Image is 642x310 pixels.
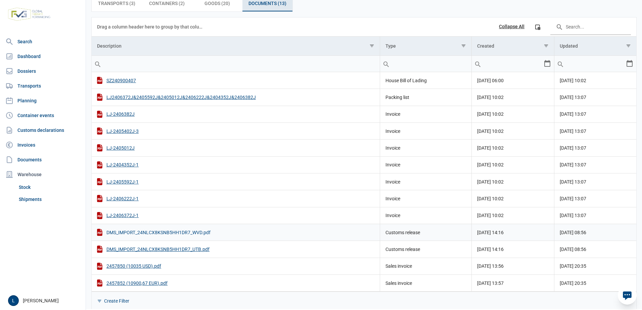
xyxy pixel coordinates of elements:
[626,43,631,48] span: Show filter options for column 'Updated'
[16,181,83,193] a: Stock
[477,78,504,83] span: [DATE] 06:00
[380,56,392,72] div: Search box
[92,56,380,72] input: Filter cell
[97,127,374,135] div: LJ-2405402J-3
[380,106,472,122] td: Invoice
[3,94,83,107] a: Planning
[380,274,472,291] td: Sales invoice
[626,56,634,72] div: Select
[3,79,83,93] a: Transports
[477,263,504,269] span: [DATE] 13:56
[97,77,374,84] div: SZ240900407
[499,24,524,30] div: Collapse All
[97,178,374,185] div: LJ-2405592J-1
[380,56,471,72] input: Filter cell
[560,280,586,286] span: [DATE] 20:35
[560,263,586,269] span: [DATE] 20:35
[477,230,504,235] span: [DATE] 14:16
[3,50,83,63] a: Dashboard
[554,56,566,72] div: Search box
[3,123,83,137] a: Customs declarations
[97,279,374,287] div: 2457852 (10900,67 EUR).pdf
[477,95,504,100] span: [DATE] 10:02
[97,17,631,36] div: Data grid toolbar
[560,196,586,201] span: [DATE] 13:07
[97,263,374,270] div: 2457850 (10035 USD).pdf
[8,295,82,306] div: [PERSON_NAME]
[5,5,53,23] img: FVG - Global freight forwarding
[477,213,504,218] span: [DATE] 10:02
[380,140,472,156] td: Invoice
[97,246,374,253] div: DMS_IMPORT_24NLCX8KSNB5HH1DR7_UTB.pdf
[97,195,374,202] div: LJ-2406222J-1
[477,162,504,167] span: [DATE] 10:02
[560,230,586,235] span: [DATE] 08:56
[385,43,396,49] div: Type
[477,111,504,117] span: [DATE] 10:02
[560,111,586,117] span: [DATE] 13:07
[560,179,586,185] span: [DATE] 13:07
[560,247,586,252] span: [DATE] 08:56
[554,37,636,56] td: Column Updated
[471,55,554,72] td: Filter cell
[380,37,472,56] td: Column Type
[380,207,472,224] td: Invoice
[104,298,129,304] div: Create Filter
[543,56,551,72] div: Select
[92,56,104,72] div: Search box
[97,21,205,32] div: Drag a column header here to group by that column
[471,37,554,56] td: Column Created
[16,193,83,205] a: Shipments
[380,89,472,106] td: Packing list
[380,122,472,139] td: Invoice
[92,37,380,56] td: Column Description
[477,128,504,134] span: [DATE] 10:02
[92,55,380,72] td: Filter cell
[532,21,544,33] div: Column Chooser
[560,213,586,218] span: [DATE] 13:07
[560,128,586,134] span: [DATE] 13:07
[477,145,504,151] span: [DATE] 10:02
[554,55,636,72] td: Filter cell
[380,72,472,89] td: House Bill of Lading
[380,224,472,241] td: Customs release
[560,95,586,100] span: [DATE] 13:07
[380,258,472,274] td: Sales invoice
[560,145,586,151] span: [DATE] 13:07
[550,19,631,35] input: Search in the data grid
[380,55,472,72] td: Filter cell
[97,212,374,219] div: LJ-2406372J-1
[477,280,504,286] span: [DATE] 13:57
[3,168,83,181] div: Warehouse
[3,138,83,152] a: Invoices
[554,56,626,72] input: Filter cell
[8,295,19,306] button: L
[97,111,374,118] div: LJ-2406382J
[472,56,543,72] input: Filter cell
[97,43,122,49] div: Description
[477,179,504,185] span: [DATE] 10:02
[380,190,472,207] td: Invoice
[92,17,636,310] div: Data grid with 13 rows and 4 columns
[477,43,494,49] div: Created
[380,156,472,173] td: Invoice
[3,64,83,78] a: Dossiers
[477,196,504,201] span: [DATE] 10:02
[369,43,374,48] span: Show filter options for column 'Description'
[461,43,466,48] span: Show filter options for column 'Type'
[97,94,374,101] div: LJ2406372J&2405592J&2405012J&2406222J&2404352J&2406382J
[97,144,374,151] div: LJ-2405012J
[477,247,504,252] span: [DATE] 14:16
[560,78,586,83] span: [DATE] 10:02
[97,161,374,168] div: LJ-2404352J-1
[380,241,472,258] td: Customs release
[3,153,83,166] a: Documents
[3,35,83,48] a: Search
[544,43,549,48] span: Show filter options for column 'Created'
[560,43,578,49] div: Updated
[560,162,586,167] span: [DATE] 13:07
[472,56,484,72] div: Search box
[97,229,374,236] div: DMS_IMPORT_24NLCX8KSNB5HH1DR7_WVD.pdf
[380,173,472,190] td: Invoice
